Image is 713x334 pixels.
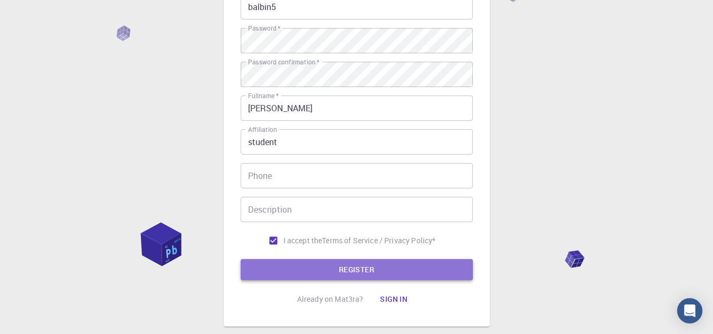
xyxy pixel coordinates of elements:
[248,125,277,134] label: Affiliation
[322,235,435,246] a: Terms of Service / Privacy Policy*
[372,289,416,310] button: Sign in
[248,58,319,66] label: Password confirmation
[283,235,322,246] span: I accept the
[322,235,435,246] p: Terms of Service / Privacy Policy *
[248,24,280,33] label: Password
[677,298,702,323] div: Open Intercom Messenger
[241,259,473,280] button: REGISTER
[248,91,279,100] label: Fullname
[297,294,364,304] p: Already on Mat3ra?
